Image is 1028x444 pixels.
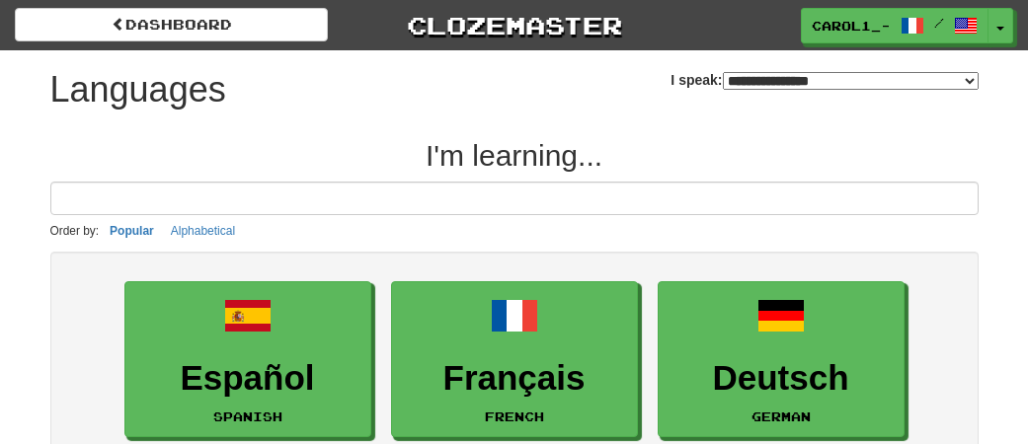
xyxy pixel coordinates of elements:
span: Carol1_- [812,17,891,35]
a: Carol1_- / [801,8,988,43]
label: I speak: [671,70,978,90]
h3: Deutsch [669,359,894,398]
a: FrançaisFrench [391,281,638,438]
button: Alphabetical [165,220,241,242]
h3: Français [402,359,627,398]
select: I speak: [723,72,979,90]
h3: Español [135,359,360,398]
h1: Languages [50,70,226,110]
a: DeutschGerman [658,281,905,438]
span: / [934,16,944,30]
small: French [485,409,544,423]
small: German [751,409,811,423]
small: Order by: [50,224,100,238]
h2: I'm learning... [50,139,979,172]
button: Popular [104,220,160,242]
a: dashboard [15,8,328,41]
a: EspañolSpanish [124,281,371,438]
small: Spanish [213,409,282,423]
a: Clozemaster [357,8,671,42]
